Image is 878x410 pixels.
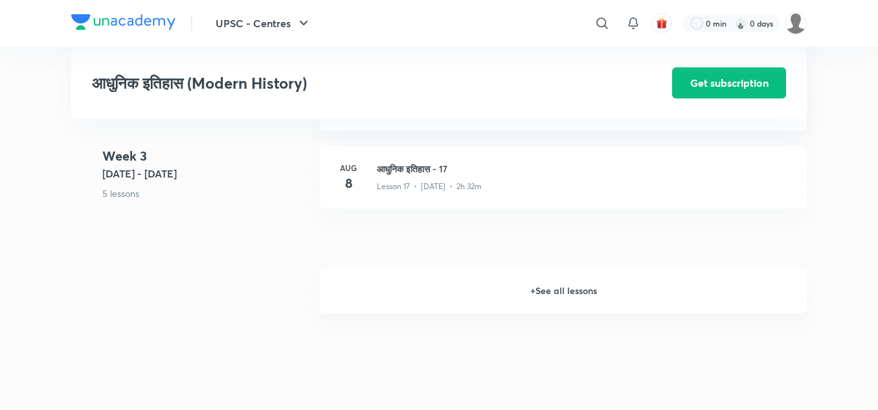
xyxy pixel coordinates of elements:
h5: [DATE] - [DATE] [102,166,310,181]
img: streak [734,17,747,30]
p: 5 lessons [102,187,310,200]
a: Aug8आधुनिक इतिहास - 17Lesson 17 • [DATE] • 2h 32m [320,146,807,224]
h3: आधुनिक इतिहास - 17 [377,162,791,176]
button: UPSC - Centres [208,10,319,36]
h4: Week 3 [102,146,310,166]
h6: + See all lessons [320,268,807,313]
button: avatar [651,13,672,34]
img: amit tripathi [785,12,807,34]
img: Company Logo [71,14,175,30]
h3: आधुनिक इतिहास (Modern History) [92,74,599,93]
p: Lesson 17 • [DATE] • 2h 32m [377,181,482,192]
img: avatar [656,17,668,29]
a: Company Logo [71,14,175,33]
button: Get subscription [672,67,786,98]
h4: 8 [335,174,361,193]
h6: Aug [335,162,361,174]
